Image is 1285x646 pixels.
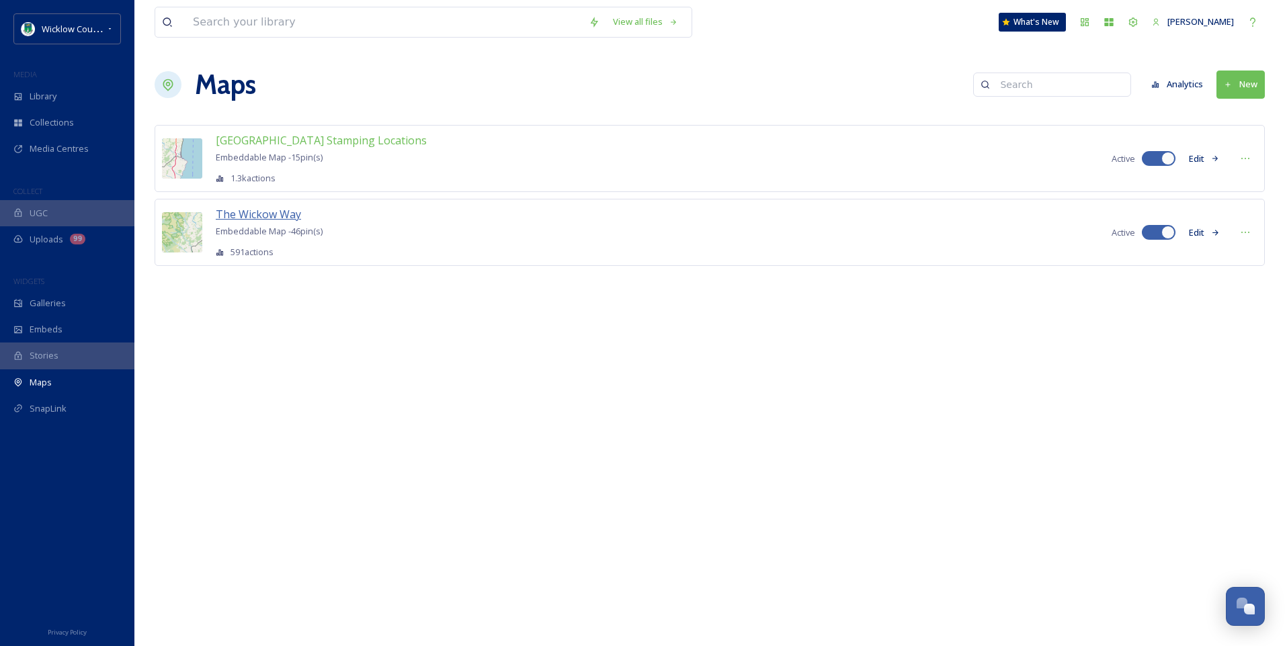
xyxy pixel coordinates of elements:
[606,9,685,35] a: View all files
[186,7,582,37] input: Search your library
[231,246,274,259] span: 591 actions
[1112,152,1135,165] span: Active
[1182,220,1227,246] button: Edit
[70,234,85,244] div: 99
[1112,226,1135,239] span: Active
[30,116,74,129] span: Collections
[1216,71,1265,98] button: New
[30,349,58,362] span: Stories
[1226,587,1265,626] button: Open Chat
[30,233,63,246] span: Uploads
[216,133,427,148] span: [GEOGRAPHIC_DATA] Stamping Locations
[993,71,1124,98] input: Search
[1145,9,1241,35] a: [PERSON_NAME]
[195,64,256,105] a: Maps
[216,207,301,222] span: The Wickow Way
[13,276,44,286] span: WIDGETS
[1145,71,1210,97] button: Analytics
[30,207,48,220] span: UGC
[216,225,323,237] span: Embeddable Map - 46 pin(s)
[42,22,136,35] span: Wicklow County Council
[13,186,42,196] span: COLLECT
[231,172,276,185] span: 1.3k actions
[30,402,67,415] span: SnapLink
[13,69,37,79] span: MEDIA
[1167,15,1234,28] span: [PERSON_NAME]
[22,22,35,36] img: download%20(9).png
[999,13,1066,32] a: What's New
[1182,146,1227,172] button: Edit
[48,623,87,639] a: Privacy Policy
[30,323,63,336] span: Embeds
[30,376,52,389] span: Maps
[216,151,323,163] span: Embeddable Map - 15 pin(s)
[1145,71,1216,97] a: Analytics
[48,628,87,637] span: Privacy Policy
[30,142,89,155] span: Media Centres
[30,297,66,310] span: Galleries
[30,90,56,103] span: Library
